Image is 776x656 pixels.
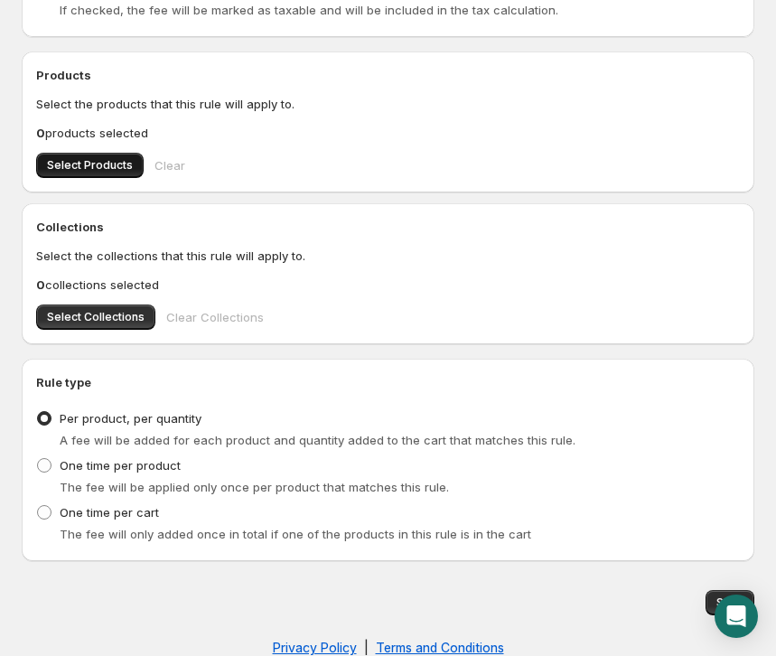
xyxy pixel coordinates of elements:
[36,153,144,178] button: Select Products
[36,95,740,113] p: Select the products that this rule will apply to.
[36,218,740,236] h2: Collections
[47,158,133,173] span: Select Products
[47,310,145,324] span: Select Collections
[273,640,357,655] a: Privacy Policy
[60,458,181,473] span: One time per product
[60,527,531,541] span: The fee will only added once in total if one of the products in this rule is in the cart
[60,3,558,17] span: If checked, the fee will be marked as taxable and will be included in the tax calculation.
[364,640,369,655] span: |
[36,66,740,84] h2: Products
[706,590,754,615] button: Save
[60,480,449,494] span: The fee will be applied only once per product that matches this rule.
[36,373,740,391] h2: Rule type
[36,124,740,142] p: products selected
[60,505,159,520] span: One time per cart
[60,433,575,447] span: A fee will be added for each product and quantity added to the cart that matches this rule.
[376,640,504,655] a: Terms and Conditions
[60,411,201,426] span: Per product, per quantity
[36,277,45,292] b: 0
[715,595,758,638] div: Open Intercom Messenger
[36,126,45,140] b: 0
[36,276,740,294] p: collections selected
[36,305,155,330] button: Select Collections
[36,247,740,265] p: Select the collections that this rule will apply to.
